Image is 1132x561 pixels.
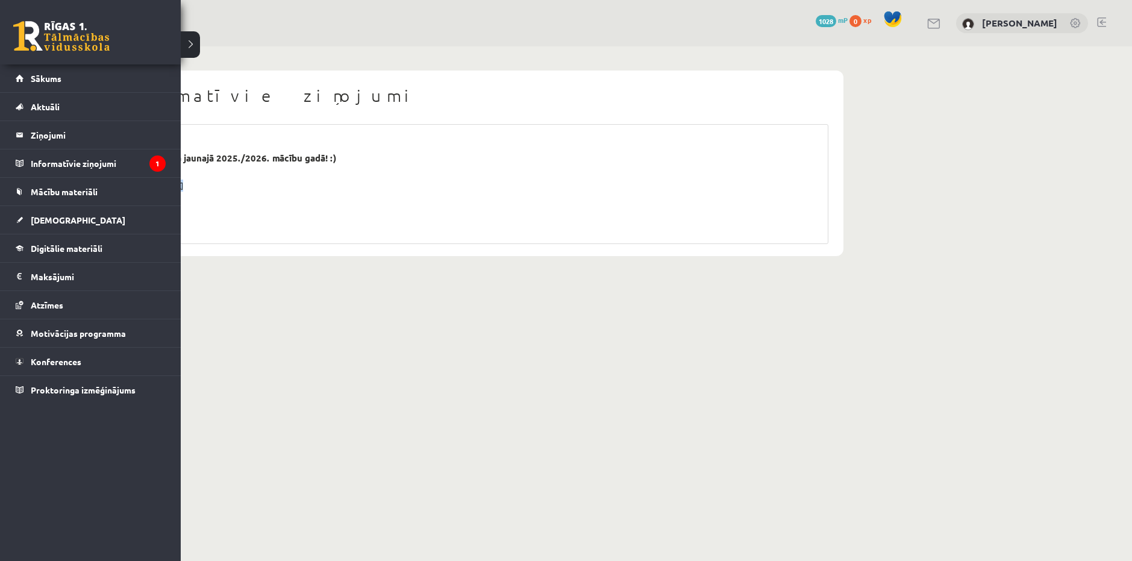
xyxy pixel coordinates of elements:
[16,291,166,319] a: Atzīmes
[16,234,166,262] a: Digitālie materiāli
[16,178,166,205] a: Mācību materiāli
[87,86,828,106] h1: Informatīvie ziņojumi
[16,319,166,347] a: Motivācijas programma
[982,17,1057,29] a: [PERSON_NAME]
[103,151,813,165] div: Direktores uzruna jaunajā 2025./2026. mācību gadā! :)
[31,149,166,177] legend: Informatīvie ziņojumi
[849,15,862,27] span: 0
[816,15,848,25] a: 1028 mP
[94,180,822,192] div: [URL][DOMAIN_NAME]
[31,328,126,339] span: Motivācijas programma
[16,263,166,290] a: Maksājumi
[31,186,98,197] span: Mācību materiāli
[838,15,848,25] span: mP
[31,356,81,367] span: Konferences
[962,18,974,30] img: Kristaps Lukass
[94,140,822,152] div: [DATE] 19:47:57
[31,101,60,112] span: Aktuāli
[31,243,102,254] span: Digitālie materiāli
[16,93,166,121] a: Aktuāli
[16,348,166,375] a: Konferences
[31,299,63,310] span: Atzīmes
[849,15,877,25] a: 0 xp
[31,73,61,84] span: Sākums
[31,215,125,225] span: [DEMOGRAPHIC_DATA]
[16,121,166,149] a: Ziņojumi
[863,15,871,25] span: xp
[16,64,166,92] a: Sākums
[16,376,166,404] a: Proktoringa izmēģinājums
[31,121,166,149] legend: Ziņojumi
[31,263,166,290] legend: Maksājumi
[31,384,136,395] span: Proktoringa izmēģinājums
[13,21,110,51] a: Rīgas 1. Tālmācības vidusskola
[16,149,166,177] a: Informatīvie ziņojumi1
[16,206,166,234] a: [DEMOGRAPHIC_DATA]
[816,15,836,27] span: 1028
[149,155,166,172] i: 1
